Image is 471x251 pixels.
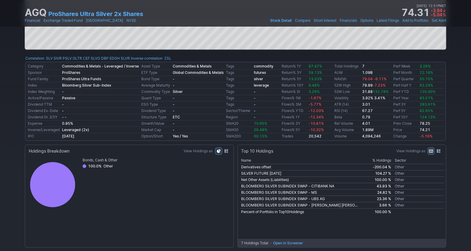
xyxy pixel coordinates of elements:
[225,127,253,133] td: SMA50
[360,18,373,24] a: Options
[362,202,393,209] td: 3.66 %
[110,55,120,61] a: EDGH
[140,95,172,101] td: Quant Type
[27,133,61,140] td: IPO
[225,95,253,101] td: Tags
[86,18,123,24] a: [GEOGRAPHIC_DATA]
[333,95,361,101] td: Volatility
[27,121,61,127] td: Expense
[309,96,322,100] span: -1.67%
[392,108,418,114] td: Perf 5Y
[362,89,389,94] b: 31.88
[420,70,433,75] span: 22.18%
[340,18,357,24] a: Financials
[401,8,430,18] strong: 74.31
[420,83,433,88] span: 62.24%
[362,83,386,88] b: 79.99
[392,101,418,108] td: Perf 3Y
[362,96,385,100] small: 3.92% 3.41%
[62,108,64,113] b: -
[392,114,418,121] td: Perf 10Y
[62,96,75,100] b: Passive
[393,196,444,202] td: Other
[270,18,292,24] a: Stock Detail
[173,121,175,126] b: -
[392,82,418,89] td: Perf Half Y
[420,64,431,68] span: 3.26%
[270,18,292,23] span: Stock Detail
[241,240,270,246] div: 7 Holdings Total
[362,127,374,132] b: 1.89M
[309,115,324,119] span: -12.34%
[280,133,307,140] td: Trades
[225,82,253,89] td: Tags
[225,89,253,95] td: Tags
[124,18,126,24] span: •
[402,18,428,24] a: Add to Portfolio
[429,18,431,24] span: •
[392,127,418,133] td: Price
[374,18,376,24] span: •
[362,64,365,68] b: 7
[240,190,362,196] td: BLOOMBERG SILVER SUBINDEX SWAP - MS
[427,3,428,8] span: •
[280,114,307,121] td: Flows% 1Y
[362,77,373,81] span: 79.04
[333,70,361,76] td: AUM
[140,133,172,140] td: Option/Short
[173,134,188,138] small: Yes / Yes
[173,115,180,119] b: ETC
[44,18,83,24] a: Exchange Traded Fund
[225,108,253,114] td: Sector/Theme
[41,18,43,24] span: •
[333,63,361,70] td: Total Holdings
[333,127,361,133] td: Avg Volume
[392,89,418,95] td: Perf YTD
[377,18,399,24] a: Latest Filings
[420,108,433,113] span: 82.65%
[311,18,313,24] span: •
[280,101,307,108] td: Flows% 3M
[309,127,324,132] span: -10.32%
[362,190,393,196] td: 24.82 %
[62,121,73,126] b: 0.95%
[27,114,61,121] td: Dividend Gr. 3/5Y
[173,83,175,88] b: -
[431,8,442,13] span: -3.94
[88,163,103,169] div: 100.0%
[140,70,172,76] td: ETF Type
[62,77,101,81] b: ProShares Ultra Funds
[240,209,362,216] td: Percent of Portfolio in Top 10 Holdings
[420,134,433,138] span: -5.16%
[309,70,322,75] span: 59.13%
[392,63,418,70] td: Perf Week
[392,70,418,76] td: Perf Month
[272,239,305,247] a: Open in Screener
[173,127,175,132] b: -
[62,115,67,119] small: - -
[126,18,136,24] a: NYSE
[173,77,175,81] b: -
[62,83,111,88] b: Bloomberg Silver Sub-Index
[240,202,362,209] td: BLOOMBERG SILVER SUBINDEX SWAP - [PERSON_NAME] [PERSON_NAME]
[62,89,64,94] b: -
[432,18,446,24] a: Set Alert
[280,127,307,133] td: Flows% 5Y
[173,70,224,75] b: Global Commodities & Metals
[225,76,253,82] td: Tags
[254,77,263,81] b: silver
[184,148,213,154] label: View Holdings as
[29,148,70,154] div: Holdings Breakdown
[254,64,273,68] b: commodity
[240,183,362,190] td: BLOOMBERG SILVER SUBINDEX SWAP - CITIBANK NA
[393,177,444,183] td: Other
[273,240,303,246] span: Open in Screener
[420,102,436,107] span: 283.91%
[254,96,256,100] b: -
[393,157,444,164] th: Sector
[48,10,143,18] a: ProShares Ultra Silver 2x Shares
[443,12,446,17] span: %
[362,170,393,177] td: 104.27 %
[392,133,418,140] td: Change
[309,108,324,113] span: -12.03%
